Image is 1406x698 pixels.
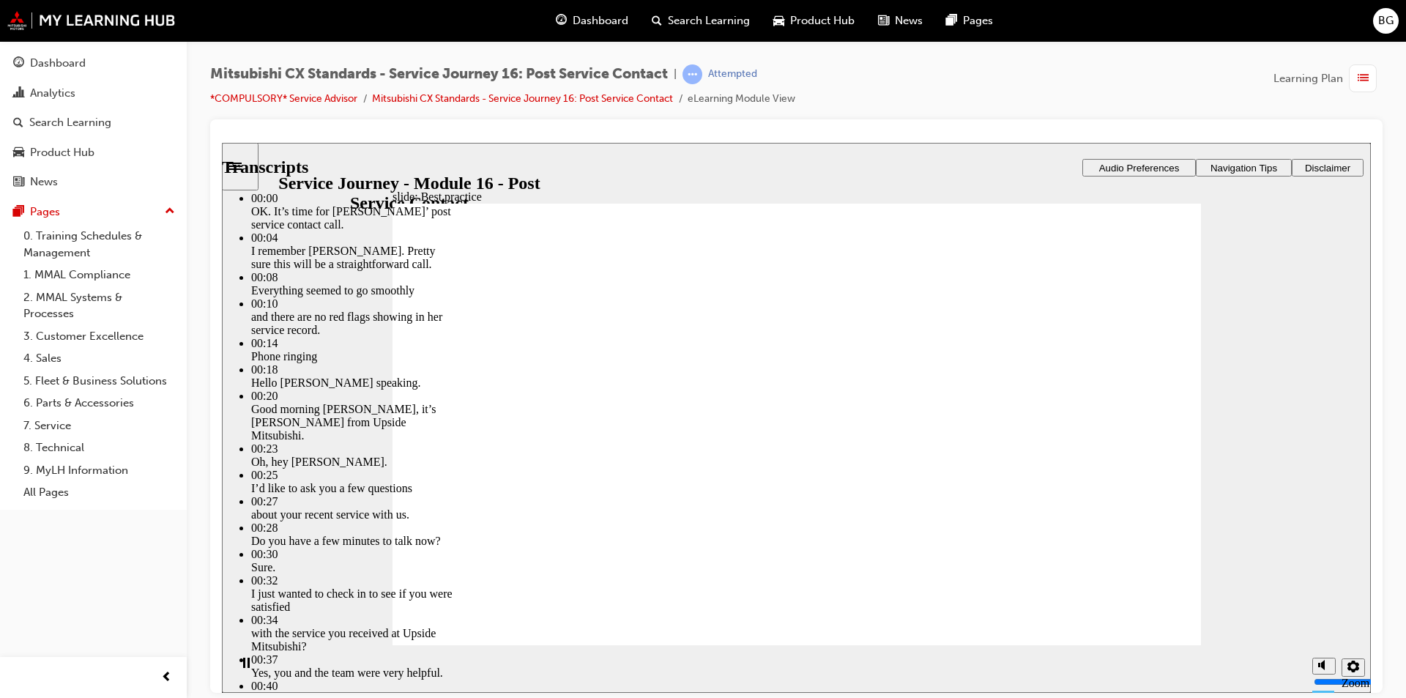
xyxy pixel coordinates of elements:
[1373,8,1399,34] button: BG
[1358,70,1369,88] span: list-icon
[6,80,181,107] a: Analytics
[29,510,234,524] div: 00:37
[18,370,181,393] a: 5. Fleet & Business Solutions
[161,669,172,687] span: prev-icon
[6,109,181,136] a: Search Learning
[13,57,24,70] span: guage-icon
[18,392,181,415] a: 6. Parts & Accessories
[556,12,567,30] span: guage-icon
[29,114,111,131] div: Search Learning
[13,206,24,219] span: pages-icon
[544,6,640,36] a: guage-iconDashboard
[210,92,357,105] a: *COMPULSORY* Service Advisor
[18,264,181,286] a: 1. MMAL Compliance
[18,225,181,264] a: 0. Training Schedules & Management
[18,325,181,348] a: 3. Customer Excellence
[668,12,750,29] span: Search Learning
[640,6,762,36] a: search-iconSearch Learning
[30,174,58,190] div: News
[6,198,181,226] button: Pages
[573,12,628,29] span: Dashboard
[18,437,181,459] a: 8. Technical
[674,66,677,83] span: |
[165,202,175,221] span: up-icon
[878,12,889,30] span: news-icon
[708,67,757,81] div: Attempted
[29,537,234,550] div: 00:40
[6,50,181,77] a: Dashboard
[1273,70,1343,87] span: Learning Plan
[1273,64,1383,92] button: Learning Plan
[682,64,702,84] span: learningRecordVerb_ATTEMPT-icon
[18,286,181,325] a: 2. MMAL Systems & Processes
[652,12,662,30] span: search-icon
[13,116,23,130] span: search-icon
[963,12,993,29] span: Pages
[18,347,181,370] a: 4. Sales
[18,459,181,482] a: 9. MyLH Information
[6,139,181,166] a: Product Hub
[895,12,923,29] span: News
[7,11,176,30] img: mmal
[29,524,234,537] div: Yes, you and the team were very helpful.
[210,66,668,83] span: Mitsubishi CX Standards - Service Journey 16: Post Service Contact
[946,12,957,30] span: pages-icon
[18,415,181,437] a: 7. Service
[866,6,934,36] a: news-iconNews
[30,55,86,72] div: Dashboard
[688,91,795,108] li: eLearning Module View
[762,6,866,36] a: car-iconProduct Hub
[13,87,24,100] span: chart-icon
[790,12,855,29] span: Product Hub
[18,481,181,504] a: All Pages
[1378,12,1394,29] span: BG
[372,92,673,105] a: Mitsubishi CX Standards - Service Journey 16: Post Service Contact
[30,144,94,161] div: Product Hub
[773,12,784,30] span: car-icon
[13,176,24,189] span: news-icon
[30,204,60,220] div: Pages
[30,85,75,102] div: Analytics
[6,47,181,198] button: DashboardAnalyticsSearch LearningProduct HubNews
[6,168,181,196] a: News
[934,6,1005,36] a: pages-iconPages
[13,146,24,160] span: car-icon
